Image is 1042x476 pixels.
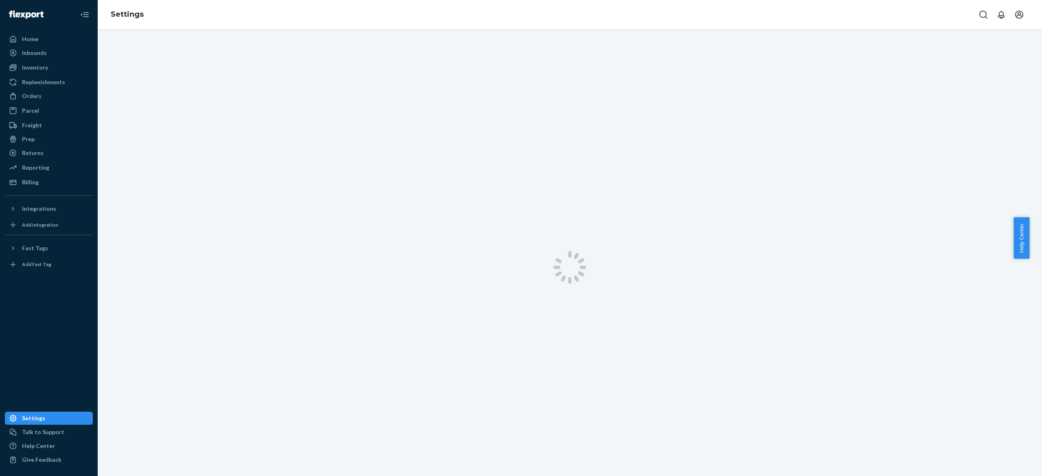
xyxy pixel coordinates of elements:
a: Freight [5,119,93,132]
ol: breadcrumbs [104,3,150,26]
button: Open notifications [993,7,1009,23]
a: Returns [5,146,93,159]
div: Talk to Support [22,428,64,436]
button: Open account menu [1011,7,1027,23]
a: Help Center [5,439,93,452]
button: Give Feedback [5,453,93,466]
button: Close Navigation [77,7,93,23]
div: Add Integration [22,221,58,228]
div: Fast Tags [22,244,48,252]
div: Billing [22,178,39,186]
div: Home [22,35,38,43]
a: Inbounds [5,46,93,59]
button: Open Search Box [975,7,992,23]
div: Orders [22,92,42,100]
button: Fast Tags [5,242,93,255]
div: Add Fast Tag [22,261,51,268]
a: Parcel [5,104,93,117]
div: Inventory [22,63,48,72]
button: Talk to Support [5,426,93,439]
div: Prep [22,135,35,143]
a: Add Fast Tag [5,258,93,271]
div: Inbounds [22,49,47,57]
a: Reporting [5,161,93,174]
div: Freight [22,121,42,129]
a: Orders [5,90,93,103]
div: Parcel [22,107,39,115]
a: Settings [5,412,93,425]
a: Add Integration [5,218,93,231]
a: Replenishments [5,76,93,89]
div: Help Center [22,442,55,450]
div: Settings [22,414,45,422]
a: Settings [111,10,144,19]
div: Give Feedback [22,456,61,464]
img: Flexport logo [9,11,44,19]
div: Returns [22,149,44,157]
div: Replenishments [22,78,65,86]
div: Reporting [22,164,49,172]
a: Billing [5,176,93,189]
a: Home [5,33,93,46]
a: Prep [5,133,93,146]
button: Help Center [1014,217,1029,259]
button: Integrations [5,202,93,215]
a: Inventory [5,61,93,74]
div: Integrations [22,205,56,213]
